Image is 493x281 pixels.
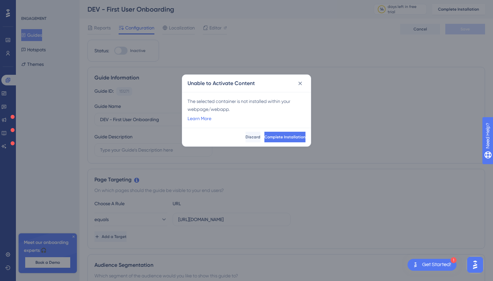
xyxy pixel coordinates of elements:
span: Need Help? [16,2,41,10]
div: Open Get Started! checklist, remaining modules: 1 [408,259,457,271]
div: Get Started! [422,261,451,268]
h2: Unable to Activate Content [188,79,255,87]
div: 1 [451,257,457,263]
iframe: UserGuiding AI Assistant Launcher [465,255,485,275]
img: launcher-image-alternative-text [411,261,419,269]
a: Learn More [188,115,211,122]
span: Discard [246,134,260,140]
div: The selected container is not installed within your webpage/webapp. [188,97,305,113]
span: Complete Installation [264,134,305,140]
